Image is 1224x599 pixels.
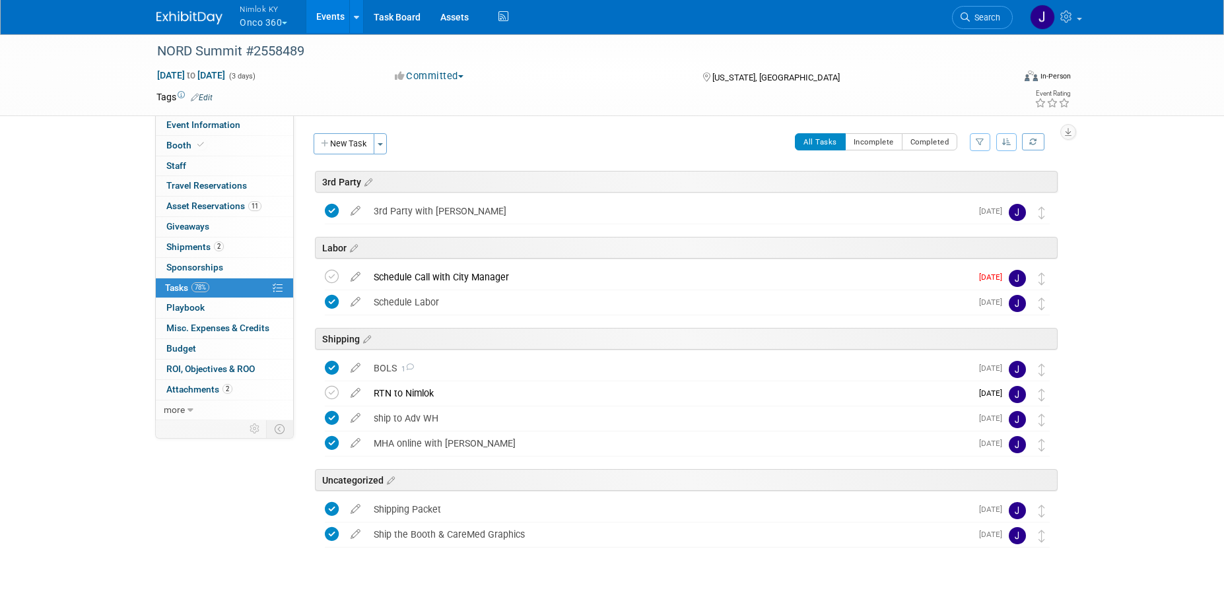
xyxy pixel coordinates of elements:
[1009,204,1026,221] img: Jamie Dunn
[248,201,261,211] span: 11
[166,221,209,232] span: Giveaways
[165,282,209,293] span: Tasks
[902,133,958,150] button: Completed
[367,523,971,546] div: Ship the Booth & CareMed Graphics
[228,72,255,80] span: (3 days)
[267,420,294,437] td: Toggle Event Tabs
[156,298,293,318] a: Playbook
[1022,133,1044,150] a: Refresh
[166,323,269,333] span: Misc. Expenses & Credits
[1038,439,1045,451] i: Move task
[222,384,232,394] span: 2
[1009,436,1026,453] img: Jamie Dunn
[166,160,186,171] span: Staff
[367,357,971,379] div: BOLS
[166,180,247,191] span: Travel Reservations
[979,414,1009,423] span: [DATE]
[344,296,367,308] a: edit
[1038,414,1045,426] i: Move task
[397,365,414,373] span: 1
[384,473,395,486] a: Edit sections
[367,200,971,222] div: 3rd Party with [PERSON_NAME]
[166,140,207,150] span: Booth
[1009,527,1026,544] img: Jamie Dunn
[1009,270,1026,287] img: Jamie Dunn
[156,217,293,237] a: Giveaways
[979,298,1009,307] span: [DATE]
[970,13,1000,22] span: Search
[156,197,293,216] a: Asset Reservations11
[314,133,374,154] button: New Task
[244,420,267,437] td: Personalize Event Tab Strip
[156,115,293,135] a: Event Information
[1035,90,1070,97] div: Event Rating
[344,205,367,217] a: edit
[979,272,1009,282] span: [DATE]
[979,439,1009,448] span: [DATE]
[166,343,196,354] span: Budget
[164,404,185,415] span: more
[240,2,287,16] span: Nimlok KY
[360,332,371,345] a: Edit sections
[185,70,197,80] span: to
[315,469,1058,491] div: Uncategorized
[344,528,367,540] a: edit
[1038,272,1045,285] i: Move task
[191,282,209,292] span: 78%
[1038,363,1045,376] i: Move task
[166,119,240,130] span: Event Information
[1038,530,1045,542] i: Move task
[156,156,293,176] a: Staff
[1038,298,1045,310] i: Move task
[344,387,367,399] a: edit
[344,437,367,449] a: edit
[166,363,255,374] span: ROI, Objectives & ROO
[845,133,902,150] button: Incomplete
[979,505,1009,514] span: [DATE]
[344,412,367,424] a: edit
[367,432,971,455] div: MHA online with [PERSON_NAME]
[156,258,293,278] a: Sponsorships
[156,237,293,257] a: Shipments2
[1040,71,1071,81] div: In-Person
[315,171,1058,193] div: 3rd Party
[344,271,367,283] a: edit
[979,389,1009,398] span: [DATE]
[1030,5,1055,30] img: Jamie Dunn
[979,530,1009,539] span: [DATE]
[1009,386,1026,403] img: Jamie Dunn
[390,69,469,83] button: Committed
[1009,361,1026,378] img: Jamie Dunn
[156,11,222,24] img: ExhibitDay
[156,400,293,420] a: more
[361,175,372,188] a: Edit sections
[367,291,971,313] div: Schedule Labor
[367,382,971,404] div: RTN to Nimlok
[367,266,971,288] div: Schedule Call with City Manager
[156,136,293,156] a: Booth
[156,360,293,379] a: ROI, Objectives & ROO
[166,201,261,211] span: Asset Reservations
[153,40,993,63] div: NORD Summit #2558489
[166,241,224,252] span: Shipments
[166,302,205,313] span: Playbook
[1009,502,1026,519] img: Jamie Dunn
[214,241,224,251] span: 2
[979,206,1009,216] span: [DATE]
[156,176,293,196] a: Travel Reservations
[166,384,232,394] span: Attachments
[367,407,971,429] div: ship to Adv WH
[1009,295,1026,312] img: Jamie Dunn
[1038,206,1045,219] i: Move task
[795,133,846,150] button: All Tasks
[1025,71,1038,81] img: Format-Inperson.png
[156,319,293,338] a: Misc. Expenses & Credits
[315,328,1058,350] div: Shipping
[367,498,971,520] div: Shipping Packet
[344,503,367,515] a: edit
[191,93,213,102] a: Edit
[156,278,293,298] a: Tasks78%
[979,363,1009,373] span: [DATE]
[712,73,840,82] span: [US_STATE], [GEOGRAPHIC_DATA]
[156,380,293,400] a: Attachments2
